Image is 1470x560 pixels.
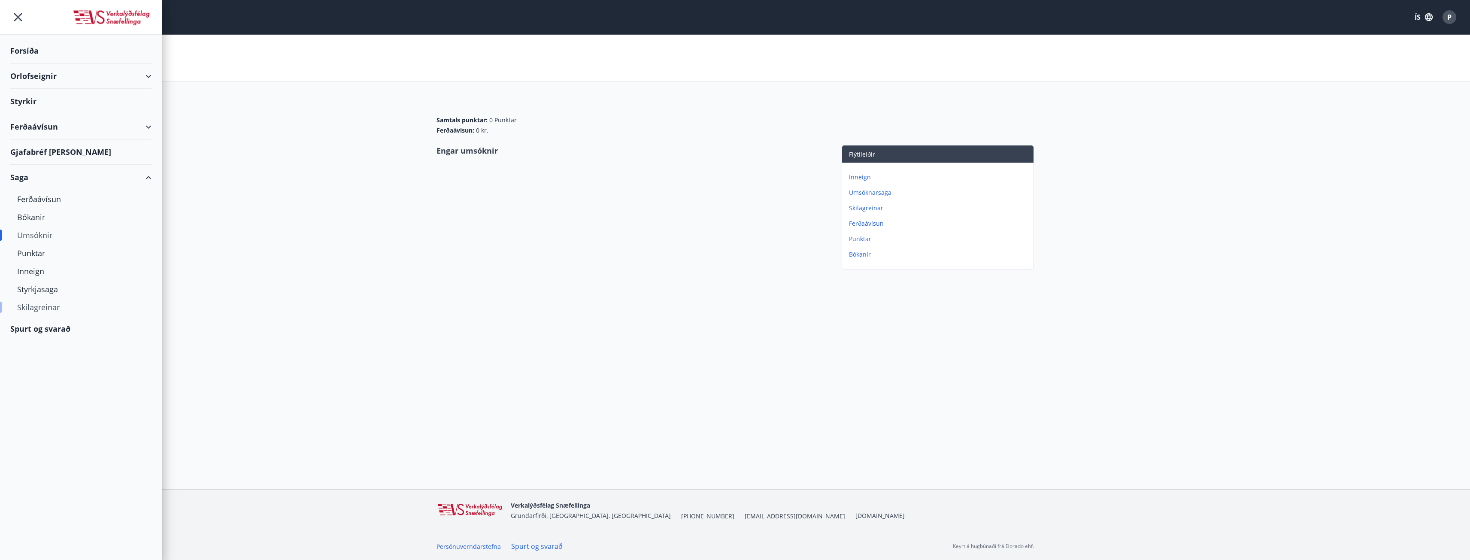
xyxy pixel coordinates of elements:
[476,126,488,135] span: 0 kr.
[10,38,152,64] div: Forsíða
[1439,7,1460,27] button: P
[436,145,498,156] span: Engar umsóknir
[17,208,145,226] div: Bókanir
[849,219,1030,228] p: Ferðaávísun
[436,126,474,135] span: Ferðaávísun :
[72,9,152,27] img: union_logo
[10,139,152,165] div: Gjafabréf [PERSON_NAME]
[855,512,905,520] a: [DOMAIN_NAME]
[1447,12,1452,22] span: P
[681,512,734,521] span: [PHONE_NUMBER]
[436,116,488,124] span: Samtals punktar :
[849,250,1030,259] p: Bókanir
[849,204,1030,212] p: Skilagreinar
[10,316,152,341] div: Spurt og svarað
[17,280,145,298] div: Styrkjasaga
[511,512,671,520] span: Grundarfirði, [GEOGRAPHIC_DATA], [GEOGRAPHIC_DATA]
[511,501,590,509] span: Verkalýðsfélag Snæfellinga
[745,512,845,521] span: [EMAIL_ADDRESS][DOMAIN_NAME]
[511,542,563,551] a: Spurt og svarað
[17,244,145,262] div: Punktar
[17,226,145,244] div: Umsóknir
[10,165,152,190] div: Saga
[17,262,145,280] div: Inneign
[10,9,26,25] button: menu
[849,150,875,158] span: Flýtileiðir
[953,542,1034,550] p: Keyrt á hugbúnaði frá Dorado ehf.
[849,188,1030,197] p: Umsóknarsaga
[1410,9,1437,25] button: ÍS
[10,64,152,89] div: Orlofseignir
[849,173,1030,182] p: Inneign
[17,190,145,208] div: Ferðaávísun
[17,298,145,316] div: Skilagreinar
[436,503,504,518] img: WvRpJk2u6KDFA1HvFrCJUzbr97ECa5dHUCvez65j.png
[10,89,152,114] div: Styrkir
[10,114,152,139] div: Ferðaávísun
[489,116,517,124] span: 0 Punktar
[849,235,1030,243] p: Punktar
[436,542,501,551] a: Persónuverndarstefna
